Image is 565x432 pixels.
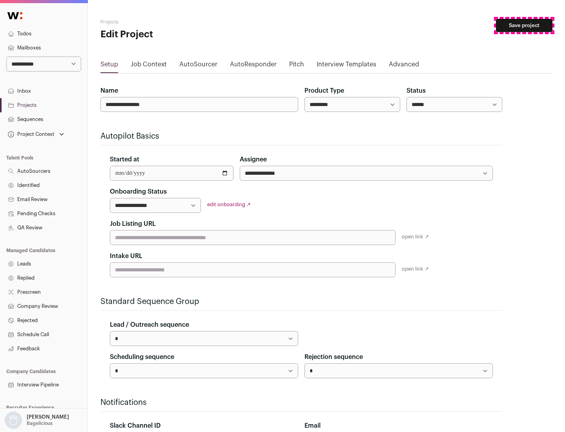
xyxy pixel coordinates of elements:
[230,60,277,72] a: AutoResponder
[6,131,55,137] div: Project Context
[110,187,167,196] label: Onboarding Status
[3,412,71,429] button: Open dropdown
[100,131,502,142] h2: Autopilot Basics
[100,28,251,41] h1: Edit Project
[289,60,304,72] a: Pitch
[100,86,118,95] label: Name
[5,412,22,429] img: nopic.png
[110,421,160,430] label: Slack Channel ID
[110,251,142,261] label: Intake URL
[304,86,344,95] label: Product Type
[100,296,502,307] h2: Standard Sequence Group
[110,320,189,329] label: Lead / Outreach sequence
[240,155,267,164] label: Assignee
[100,397,502,408] h2: Notifications
[6,129,66,140] button: Open dropdown
[100,19,251,25] h2: Projects
[100,60,118,72] a: Setup
[131,60,167,72] a: Job Context
[207,202,251,207] a: edit onboarding ↗
[110,352,174,362] label: Scheduling sequence
[389,60,419,72] a: Advanced
[317,60,376,72] a: Interview Templates
[179,60,217,72] a: AutoSourcer
[496,19,552,32] button: Save project
[27,420,53,427] p: Bagelicious
[3,8,27,24] img: Wellfound
[304,421,493,430] div: Email
[406,86,426,95] label: Status
[110,155,139,164] label: Started at
[27,414,69,420] p: [PERSON_NAME]
[304,352,363,362] label: Rejection sequence
[110,219,156,229] label: Job Listing URL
